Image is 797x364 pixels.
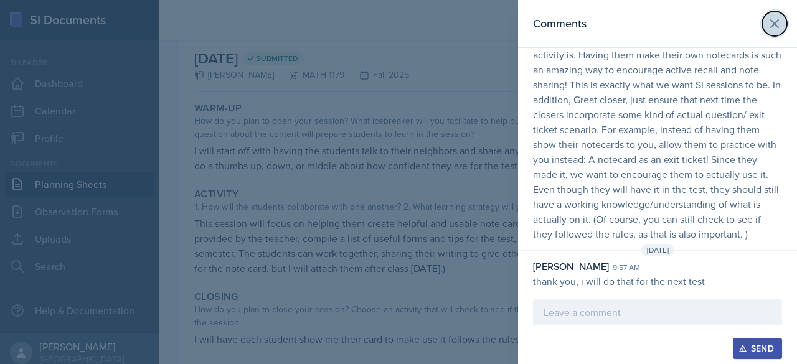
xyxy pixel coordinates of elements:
[613,262,640,273] div: 9:57 am
[641,244,674,256] span: [DATE]
[533,259,609,274] div: [PERSON_NAME]
[533,274,782,289] p: thank you, i will do that for the next test
[533,15,587,32] h2: Comments
[733,338,782,359] button: Send
[741,343,774,353] div: Send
